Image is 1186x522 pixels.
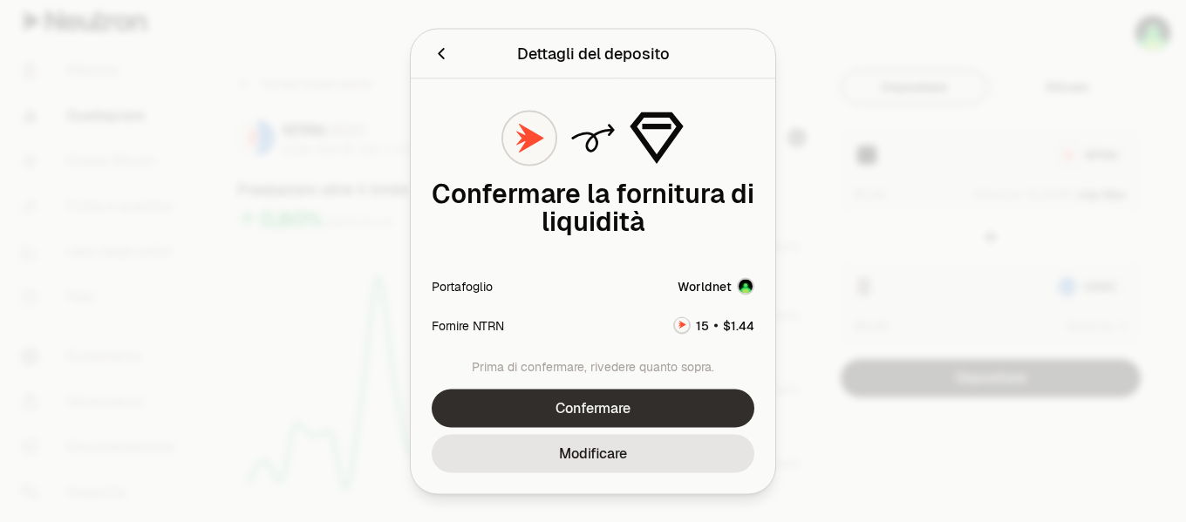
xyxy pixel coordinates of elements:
[503,112,556,164] img: Logo NTRN
[678,278,732,294] font: Worldnet
[432,317,504,333] font: Fornire NTRN
[559,444,627,462] font: Modificare
[675,318,689,332] img: Logo NTRN
[432,389,754,427] button: Confermare
[678,277,754,295] button: WorldnetImmagine dell'account
[432,176,754,238] font: Confermare la fornitura di liquidità
[432,434,754,472] button: Modificare
[556,398,630,417] font: Confermare
[472,358,714,374] font: Prima di confermare, rivedere quanto sopra.
[517,43,670,63] font: Dettagli del deposito
[739,279,753,293] img: Immagine dell'account
[432,41,451,65] button: Indietro
[432,278,493,294] font: Portafoglio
